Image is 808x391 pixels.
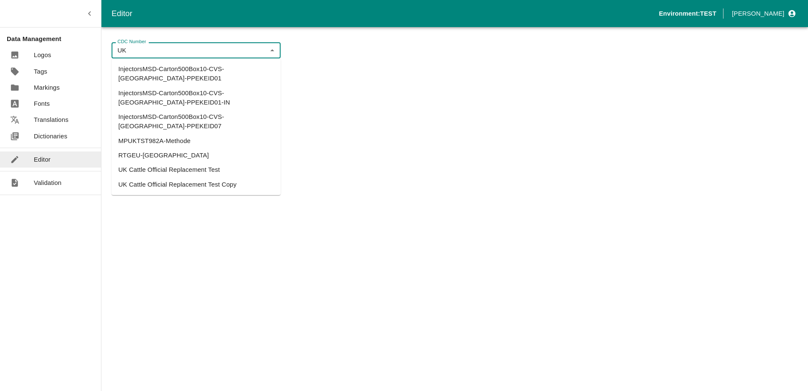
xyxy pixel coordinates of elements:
[112,7,659,20] div: Editor
[112,162,281,177] li: UK Cattle Official Replacement Test
[34,115,68,124] p: Translations
[659,9,716,18] p: Environment: TEST
[34,50,51,60] p: Logos
[117,39,146,45] label: CDC Number
[732,9,784,18] p: [PERSON_NAME]
[267,45,278,56] button: Close
[34,83,60,92] p: Markings
[112,148,281,162] li: RTGEU-[GEOGRAPHIC_DATA]
[112,62,281,86] li: InjectorsMSD-Carton500Box10-CVS-[GEOGRAPHIC_DATA]-PPEKEID01
[112,134,281,148] li: MPUKTST982A-Methode
[34,178,62,187] p: Validation
[34,99,50,108] p: Fonts
[112,110,281,134] li: InjectorsMSD-Carton500Box10-CVS-[GEOGRAPHIC_DATA]-PPEKEID07
[34,132,67,141] p: Dictionaries
[112,177,281,192] li: UK Cattle Official Replacement Test Copy
[112,86,281,110] li: InjectorsMSD-Carton500Box10-CVS-[GEOGRAPHIC_DATA]-PPEKEID01-IN
[729,6,798,21] button: profile
[7,34,101,44] p: Data Management
[34,67,47,76] p: Tags
[34,155,51,164] p: Editor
